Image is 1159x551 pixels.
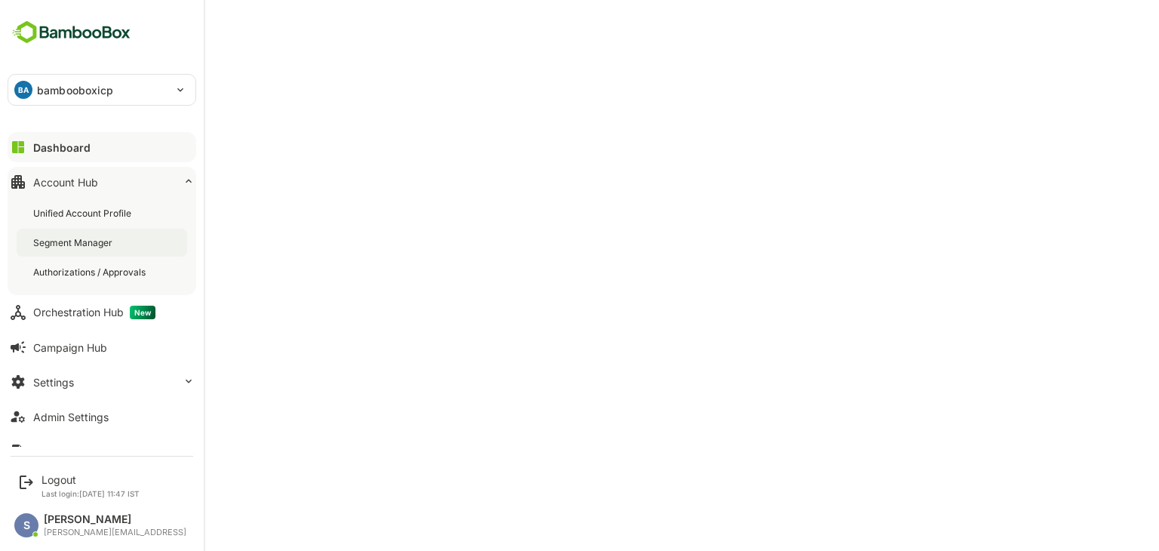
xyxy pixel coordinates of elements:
[8,436,196,466] button: Internal Pages
[33,141,91,154] div: Dashboard
[33,341,107,354] div: Campaign Hub
[8,167,196,197] button: Account Hub
[8,367,196,397] button: Settings
[130,306,155,319] span: New
[44,528,186,537] div: [PERSON_NAME][EMAIL_ADDRESS]
[8,132,196,162] button: Dashboard
[42,489,140,498] p: Last login: [DATE] 11:47 IST
[33,176,98,189] div: Account Hub
[8,75,195,105] div: BAbambooboxicp
[8,402,196,432] button: Admin Settings
[33,376,74,389] div: Settings
[33,306,155,319] div: Orchestration Hub
[33,445,104,458] div: Internal Pages
[42,473,140,486] div: Logout
[33,207,134,220] div: Unified Account Profile
[44,513,186,526] div: [PERSON_NAME]
[33,411,109,423] div: Admin Settings
[37,82,114,98] p: bambooboxicp
[33,266,149,279] div: Authorizations / Approvals
[33,236,115,249] div: Segment Manager
[8,297,196,328] button: Orchestration HubNew
[14,513,38,537] div: S
[8,18,135,47] img: BambooboxFullLogoMark.5f36c76dfaba33ec1ec1367b70bb1252.svg
[14,81,32,99] div: BA
[8,332,196,362] button: Campaign Hub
